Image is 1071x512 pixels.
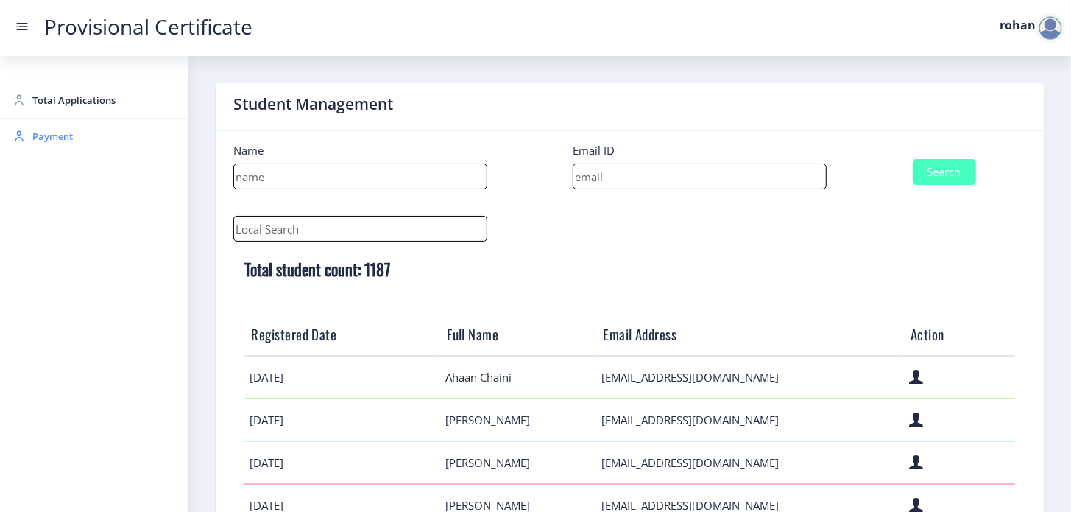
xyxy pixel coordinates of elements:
th: Registered Date [244,314,440,356]
label: Email ID [573,143,615,158]
td: [PERSON_NAME] [440,399,596,441]
td: [DATE] [244,399,440,441]
td: Ahaan Chaini [440,356,596,399]
td: [DATE] [244,441,440,484]
label: rohan [1000,19,1036,31]
span: Payment [32,127,177,145]
label: Name [233,143,264,158]
td: [PERSON_NAME] [440,441,596,484]
input: name [233,164,487,189]
td: [DATE] [244,356,440,399]
button: Search [913,159,976,185]
td: [EMAIL_ADDRESS][DOMAIN_NAME] [596,441,904,484]
th: Action [904,314,1015,356]
span: Total Applications [32,91,177,109]
b: Total student count: 1187 [244,257,390,281]
a: Provisional Certificate [29,19,267,35]
input: email [573,164,827,189]
input: Local Search [233,216,487,242]
th: Email Address [596,314,904,356]
label: Student Management [233,95,393,113]
td: [EMAIL_ADDRESS][DOMAIN_NAME] [596,356,904,399]
td: [EMAIL_ADDRESS][DOMAIN_NAME] [596,399,904,441]
th: Full Name [440,314,596,356]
